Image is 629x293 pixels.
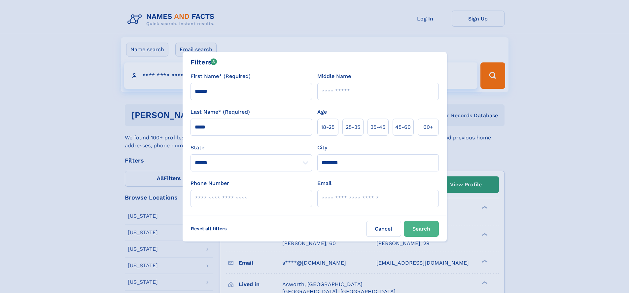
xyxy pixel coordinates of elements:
label: State [191,144,312,152]
span: 25‑35 [346,123,360,131]
label: Phone Number [191,179,229,187]
span: 45‑60 [395,123,411,131]
label: Age [317,108,327,116]
label: First Name* (Required) [191,72,251,80]
label: Reset all filters [187,221,231,237]
label: City [317,144,327,152]
label: Last Name* (Required) [191,108,250,116]
button: Search [404,221,439,237]
span: 60+ [423,123,433,131]
div: Filters [191,57,217,67]
label: Middle Name [317,72,351,80]
span: 18‑25 [321,123,334,131]
label: Email [317,179,332,187]
span: 35‑45 [370,123,385,131]
label: Cancel [366,221,401,237]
